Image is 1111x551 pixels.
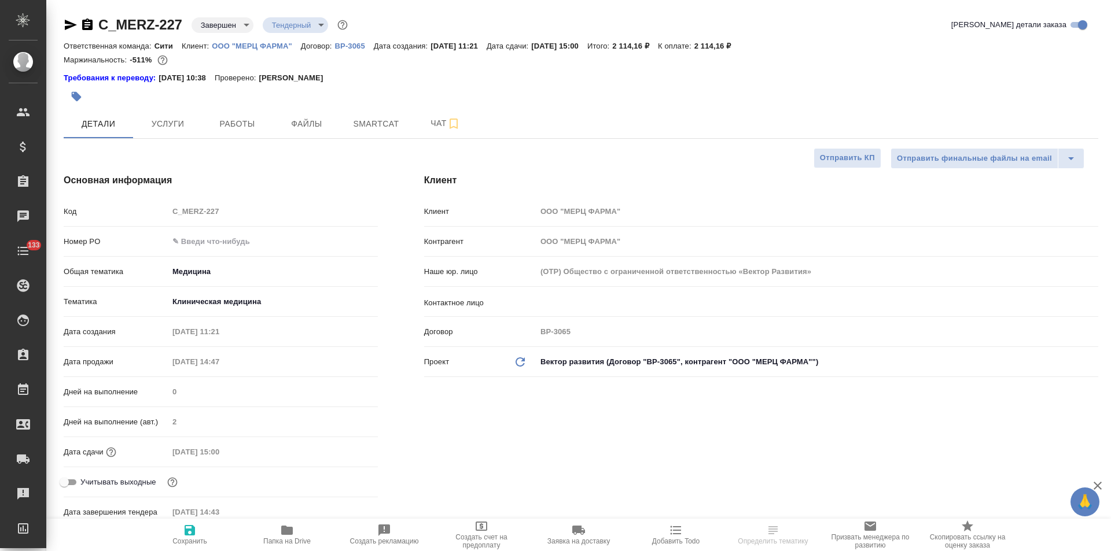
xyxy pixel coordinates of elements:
p: Клиент: [182,42,212,50]
button: Создать рекламацию [336,519,433,551]
div: Нажми, чтобы открыть папку с инструкцией [64,72,159,84]
p: Наше юр. лицо [424,266,536,278]
button: Завершен [197,20,240,30]
p: Проект [424,356,450,368]
div: Медицина [168,262,378,282]
input: Пустое поле [168,323,270,340]
p: Дата сдачи [64,446,104,458]
button: Тендерный [268,20,314,30]
div: split button [891,148,1084,169]
span: Призвать менеджера по развитию [829,533,912,549]
p: Дней на выполнение [64,386,168,398]
span: Скопировать ссылку на оценку заказа [926,533,1009,549]
div: Клиническая медицина [168,292,378,312]
span: Заявка на доставку [547,537,610,545]
span: Добавить Todo [652,537,700,545]
button: Выбери, если сб и вс нужно считать рабочими днями для выполнения заказа. [165,475,180,490]
p: Дата завершения тендера [64,506,168,518]
button: Папка на Drive [238,519,336,551]
button: Скопировать ссылку [80,18,94,32]
button: Добавить Todo [627,519,724,551]
span: [PERSON_NAME] детали заказа [951,19,1066,31]
p: Дата сдачи: [487,42,531,50]
span: Создать рекламацию [350,537,419,545]
p: Дата создания [64,326,168,338]
p: -511% [130,56,154,64]
input: Пустое поле [168,383,378,400]
input: Пустое поле [168,203,378,220]
span: Учитывать выходные [80,476,156,488]
span: Smartcat [348,117,404,131]
button: Сохранить [141,519,238,551]
button: Создать счет на предоплату [433,519,530,551]
p: Проверено: [215,72,259,84]
span: 🙏 [1075,490,1095,514]
button: Доп статусы указывают на важность/срочность заказа [335,17,350,32]
button: Скопировать ссылку для ЯМессенджера [64,18,78,32]
p: 2 114,16 ₽ [612,42,658,50]
span: Отправить финальные файлы на email [897,152,1052,165]
p: Контрагент [424,236,536,247]
svg: Подписаться [447,117,461,131]
button: Если добавить услуги и заполнить их объемом, то дата рассчитается автоматически [104,445,119,460]
h4: Основная информация [64,173,378,187]
h4: Клиент [424,173,1098,187]
span: Определить тематику [738,537,808,545]
button: Отправить финальные файлы на email [891,148,1058,169]
p: К оплате: [658,42,694,50]
p: Дата создания: [374,42,431,50]
p: [DATE] 11:21 [431,42,487,50]
button: Open [1092,301,1094,303]
div: Вектор развития (Договор "ВР-3065", контрагент "ООО "МЕРЦ ФАРМА"") [536,352,1098,372]
a: ООО "МЕРЦ ФАРМА" [212,40,301,50]
p: 2 114,16 ₽ [694,42,740,50]
input: Пустое поле [536,233,1098,250]
p: Код [64,206,168,217]
div: Завершен [263,17,328,33]
span: Отправить КП [820,151,875,165]
span: Услуги [140,117,196,131]
button: Определить тематику [724,519,822,551]
span: Сохранить [172,537,207,545]
span: Создать счет на предоплату [440,533,523,549]
button: Отправить КП [814,148,881,168]
p: Контактное лицо [424,297,536,309]
p: Клиент [424,206,536,217]
button: Призвать менеджера по развитию [822,519,919,551]
input: Пустое поле [536,323,1098,340]
input: Пустое поле [536,203,1098,220]
input: Пустое поле [168,443,270,460]
p: Сити [154,42,182,50]
p: [PERSON_NAME] [259,72,332,84]
p: Договор: [301,42,335,50]
span: Файлы [279,117,334,131]
span: Чат [418,116,473,131]
a: 133 [3,236,43,265]
p: Итого: [587,42,612,50]
p: Маржинальность: [64,56,130,64]
input: Пустое поле [168,353,270,370]
input: Пустое поле [536,263,1098,280]
a: Требования к переводу: [64,72,159,84]
input: Пустое поле [168,413,378,430]
p: [DATE] 10:38 [159,72,215,84]
button: Добавить тэг [64,84,89,109]
p: Номер PO [64,236,168,247]
button: 12922.59 RUB; [155,53,170,68]
span: Детали [71,117,126,131]
p: [DATE] 15:00 [531,42,587,50]
a: C_MERZ-227 [98,17,182,32]
p: Общая тематика [64,266,168,278]
button: 🙏 [1070,487,1099,516]
input: Пустое поле [168,504,270,520]
a: ВР-3065 [335,40,374,50]
div: Завершен [192,17,253,33]
p: Тематика [64,296,168,308]
span: Работы [209,117,265,131]
span: Папка на Drive [263,537,311,545]
p: Дата продажи [64,356,168,368]
span: 133 [21,239,47,251]
p: ООО "МЕРЦ ФАРМА" [212,42,301,50]
button: Скопировать ссылку на оценку заказа [919,519,1016,551]
p: Дней на выполнение (авт.) [64,416,168,428]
